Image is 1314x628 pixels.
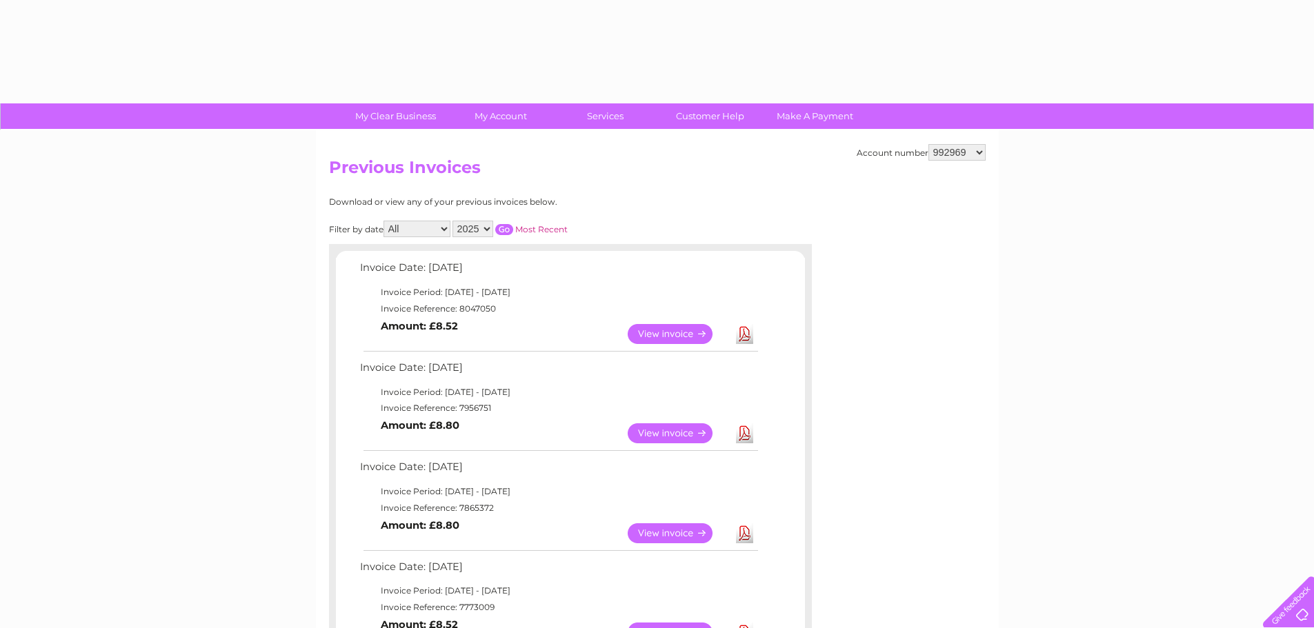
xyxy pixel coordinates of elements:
td: Invoice Date: [DATE] [357,259,760,284]
td: Invoice Reference: 8047050 [357,301,760,317]
td: Invoice Date: [DATE] [357,558,760,583]
td: Invoice Reference: 7956751 [357,400,760,416]
div: Download or view any of your previous invoices below. [329,197,691,207]
a: My Clear Business [339,103,452,129]
td: Invoice Period: [DATE] - [DATE] [357,384,760,401]
a: Most Recent [515,224,568,234]
a: Download [736,523,753,543]
td: Invoice Period: [DATE] - [DATE] [357,284,760,301]
a: Download [736,324,753,344]
a: View [628,423,729,443]
div: Account number [857,144,986,161]
b: Amount: £8.80 [381,519,459,531]
td: Invoice Date: [DATE] [357,458,760,483]
b: Amount: £8.80 [381,419,459,432]
div: Filter by date [329,221,691,237]
b: Amount: £8.52 [381,320,458,332]
a: Customer Help [653,103,767,129]
a: View [628,324,729,344]
td: Invoice Period: [DATE] - [DATE] [357,483,760,500]
a: Services [548,103,662,129]
a: Download [736,423,753,443]
a: View [628,523,729,543]
a: Make A Payment [758,103,872,129]
td: Invoice Date: [DATE] [357,358,760,384]
td: Invoice Reference: 7865372 [357,500,760,516]
td: Invoice Reference: 7773009 [357,599,760,616]
a: My Account [444,103,557,129]
td: Invoice Period: [DATE] - [DATE] [357,583,760,599]
h2: Previous Invoices [329,158,986,184]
